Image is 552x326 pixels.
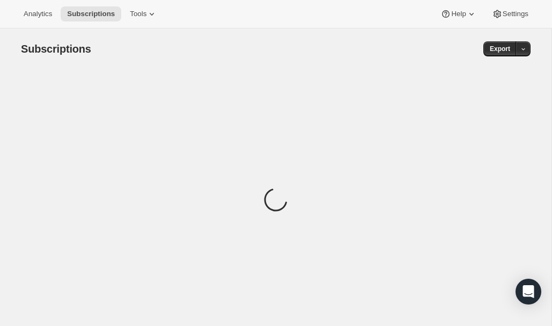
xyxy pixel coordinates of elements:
span: Export [490,45,510,53]
span: Help [451,10,466,18]
button: Tools [123,6,164,21]
span: Tools [130,10,146,18]
button: Settings [485,6,535,21]
button: Analytics [17,6,58,21]
button: Subscriptions [61,6,121,21]
span: Analytics [24,10,52,18]
button: Help [434,6,483,21]
span: Subscriptions [21,43,91,55]
span: Settings [503,10,528,18]
span: Subscriptions [67,10,115,18]
div: Open Intercom Messenger [516,279,541,305]
button: Export [483,41,517,56]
